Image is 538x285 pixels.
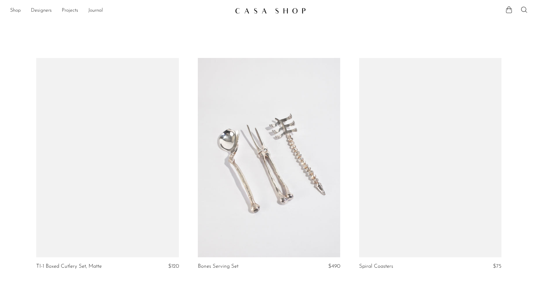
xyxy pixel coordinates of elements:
[328,264,340,269] span: $490
[62,7,78,15] a: Projects
[168,264,179,269] span: $120
[10,5,230,16] ul: NEW HEADER MENU
[359,264,393,269] a: Spiral Coasters
[10,5,230,16] nav: Desktop navigation
[88,7,103,15] a: Journal
[10,7,21,15] a: Shop
[198,264,238,269] a: Bones Serving Set
[31,7,52,15] a: Designers
[36,264,102,269] a: TI-1 Boxed Cutlery Set, Matte
[493,264,501,269] span: $75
